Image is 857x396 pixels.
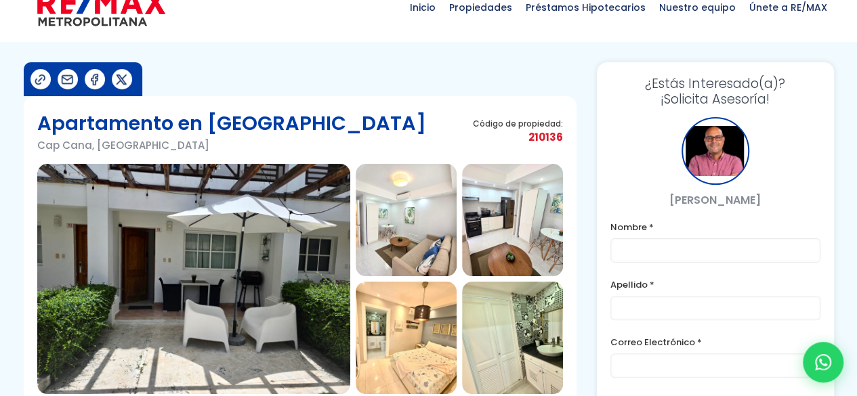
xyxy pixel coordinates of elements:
img: Apartamento en Cap Cana [356,164,457,276]
span: 210136 [473,129,563,146]
img: Compartir [60,72,75,87]
label: Nombre * [610,219,820,236]
h1: Apartamento en [GEOGRAPHIC_DATA] [37,110,426,137]
img: Apartamento en Cap Cana [356,282,457,394]
span: Código de propiedad: [473,118,563,129]
label: Correo Electrónico * [610,334,820,351]
p: Cap Cana, [GEOGRAPHIC_DATA] [37,137,426,154]
label: Apellido * [610,276,820,293]
h3: ¡Solicita Asesoría! [610,76,820,107]
img: Apartamento en Cap Cana [462,164,563,276]
img: Apartamento en Cap Cana [462,282,563,394]
img: Apartamento en Cap Cana [37,164,350,394]
span: ¿Estás Interesado(a)? [610,76,820,91]
img: Compartir [114,72,129,87]
p: [PERSON_NAME] [610,192,820,208]
img: Compartir [33,72,47,87]
img: Compartir [87,72,102,87]
div: Julio Holguin [682,117,749,185]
